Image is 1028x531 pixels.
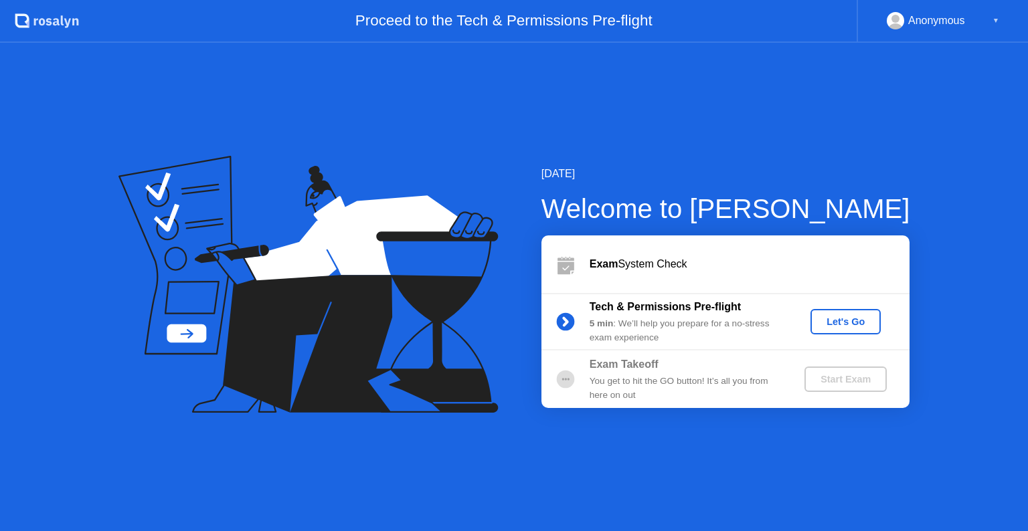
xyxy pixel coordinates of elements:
div: : We’ll help you prepare for a no-stress exam experience [590,317,782,344]
b: Tech & Permissions Pre-flight [590,301,741,312]
button: Start Exam [804,366,887,392]
div: System Check [590,256,910,272]
div: ▼ [993,12,999,29]
button: Let's Go [810,309,881,334]
div: Welcome to [PERSON_NAME] [541,189,910,229]
b: Exam Takeoff [590,358,659,370]
div: [DATE] [541,166,910,182]
div: Let's Go [816,316,875,327]
b: 5 min [590,318,614,328]
div: Start Exam [810,374,881,385]
div: You get to hit the GO button! It’s all you from here on out [590,375,782,402]
b: Exam [590,258,618,270]
div: Anonymous [908,12,965,29]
